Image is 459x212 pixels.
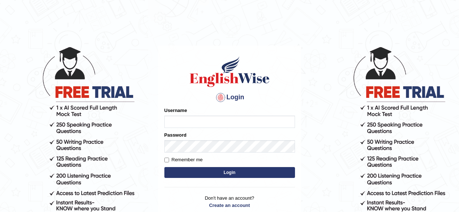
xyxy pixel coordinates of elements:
[164,92,295,103] h4: Login
[164,156,203,163] label: Remember me
[188,55,271,88] img: Logo of English Wise sign in for intelligent practice with AI
[164,107,187,114] label: Username
[164,202,295,209] a: Create an account
[164,158,169,162] input: Remember me
[164,132,187,138] label: Password
[164,167,295,178] button: Login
